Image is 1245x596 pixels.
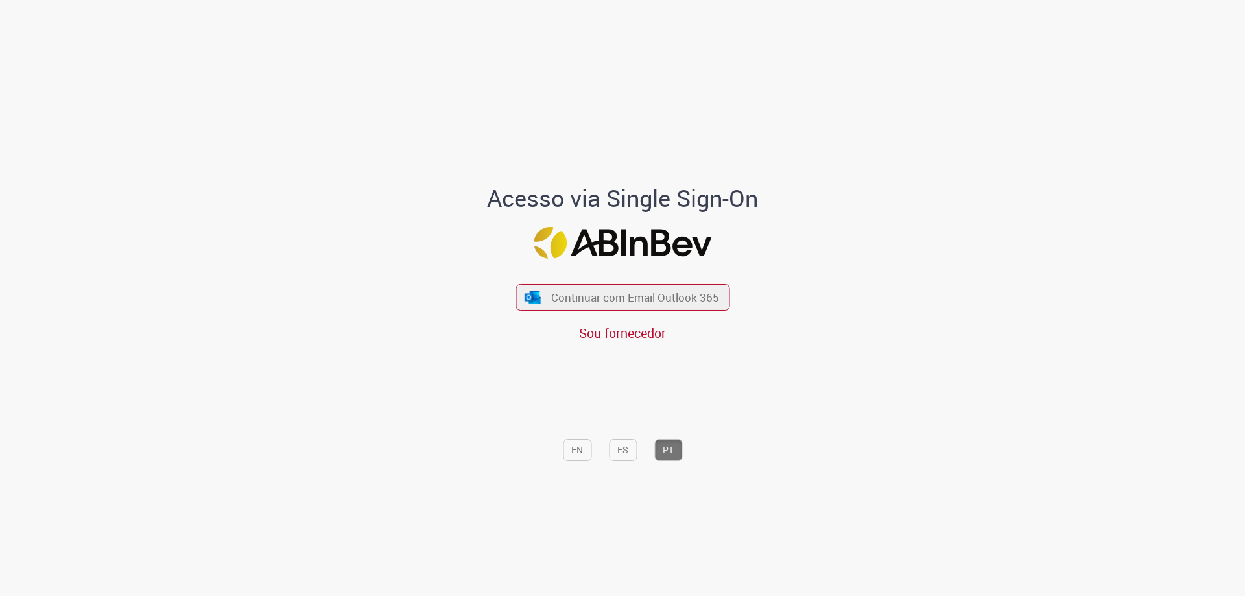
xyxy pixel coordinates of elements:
span: Continuar com Email Outlook 365 [551,290,719,305]
button: EN [563,439,591,461]
a: Sou fornecedor [579,324,666,342]
img: ícone Azure/Microsoft 360 [524,291,542,304]
button: ícone Azure/Microsoft 360 Continuar com Email Outlook 365 [516,284,729,311]
button: PT [654,439,682,461]
h1: Acesso via Single Sign-On [443,185,803,211]
img: Logo ABInBev [534,227,711,259]
button: ES [609,439,637,461]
